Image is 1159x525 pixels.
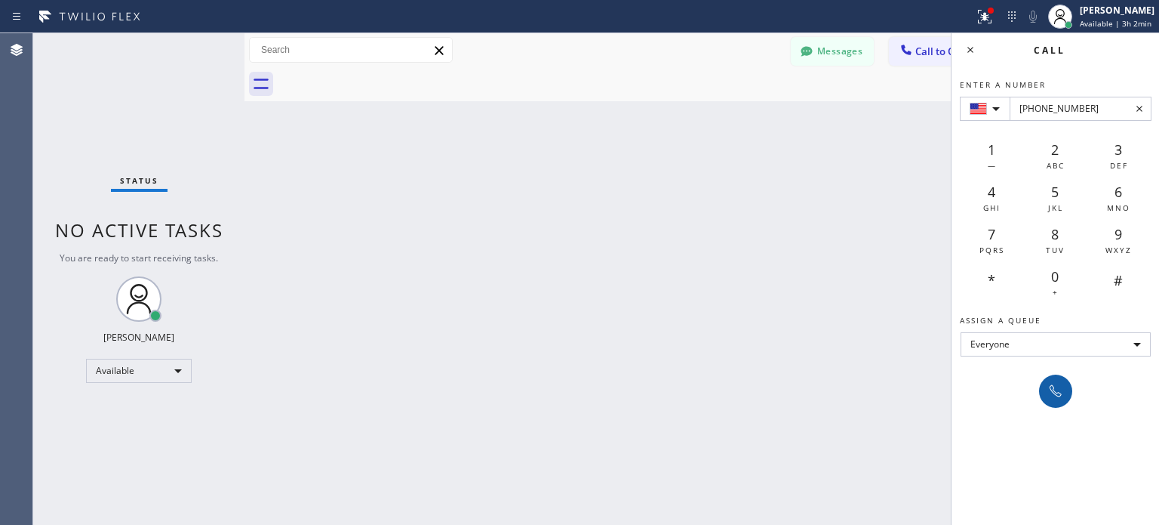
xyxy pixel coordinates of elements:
span: Assign a queue [960,315,1041,326]
button: Messages [791,37,874,66]
span: WXYZ [1105,245,1132,255]
span: 1 [988,141,995,159]
button: Call to Customer [889,37,1004,66]
span: Enter a number [960,79,1046,90]
span: GHI [983,202,1001,213]
span: Call [1034,44,1065,57]
span: 9 [1114,225,1122,243]
span: JKL [1048,202,1063,213]
span: MNO [1107,202,1130,213]
span: You are ready to start receiving tasks. [60,252,218,264]
span: ABC [1047,160,1065,171]
span: 0 [1051,267,1059,286]
span: 2 [1051,141,1059,159]
button: Mute [1022,6,1044,27]
span: Call to Customer [915,45,995,58]
span: 8 [1051,225,1059,243]
input: Search [250,38,452,62]
span: Status [120,175,158,186]
span: PQRS [979,245,1004,255]
span: Available | 3h 2min [1080,18,1151,29]
div: [PERSON_NAME] [1080,4,1154,17]
span: 3 [1114,141,1122,159]
div: Available [86,359,192,383]
span: No active tasks [55,218,223,242]
span: # [1114,271,1123,289]
span: 4 [988,183,995,201]
span: + [1053,287,1059,298]
span: — [988,160,997,171]
span: 7 [988,225,995,243]
span: 6 [1114,183,1122,201]
div: Everyone [961,332,1151,357]
span: 5 [1051,183,1059,201]
span: TUV [1046,245,1065,255]
div: [PERSON_NAME] [103,331,174,344]
span: DEF [1110,160,1128,171]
